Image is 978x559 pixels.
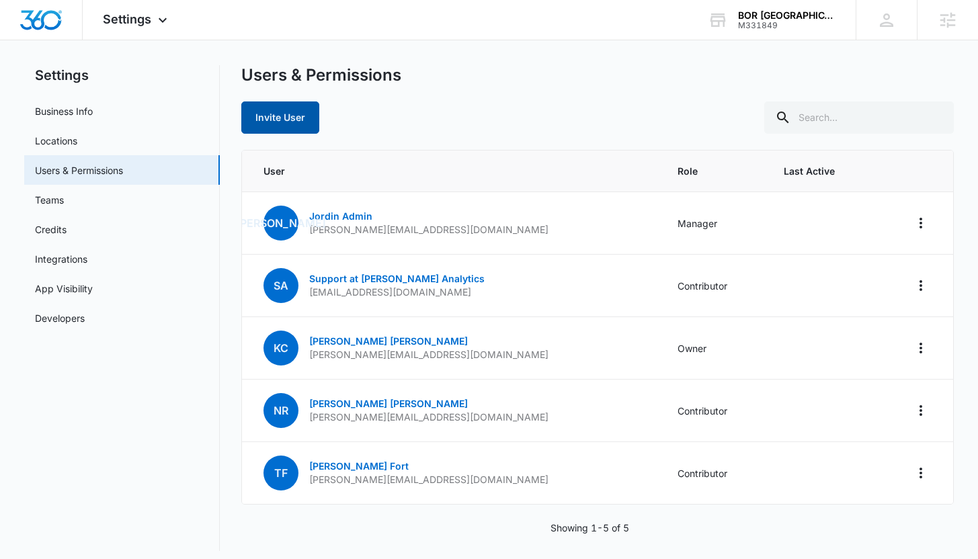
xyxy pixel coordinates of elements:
[309,348,548,361] p: [PERSON_NAME][EMAIL_ADDRESS][DOMAIN_NAME]
[661,192,768,255] td: Manager
[309,398,468,409] a: [PERSON_NAME] [PERSON_NAME]
[263,331,298,365] span: KC
[263,343,298,354] a: KC
[35,163,123,177] a: Users & Permissions
[263,268,298,303] span: Sa
[35,311,85,325] a: Developers
[910,400,932,421] button: Actions
[35,134,77,148] a: Locations
[35,193,64,207] a: Teams
[309,210,372,222] a: Jordin Admin
[241,101,319,134] button: Invite User
[661,380,768,442] td: Contributor
[910,275,932,296] button: Actions
[309,223,548,236] p: [PERSON_NAME][EMAIL_ADDRESS][DOMAIN_NAME]
[910,337,932,359] button: Actions
[263,468,298,479] a: TF
[24,65,220,85] h2: Settings
[263,405,298,417] a: NR
[309,286,485,299] p: [EMAIL_ADDRESS][DOMAIN_NAME]
[263,218,298,229] a: [PERSON_NAME]
[910,212,932,234] button: Actions
[263,456,298,490] span: TF
[738,21,836,30] div: account id
[738,10,836,21] div: account name
[661,442,768,505] td: Contributor
[551,521,629,535] p: Showing 1-5 of 5
[263,393,298,428] span: NR
[35,282,93,296] a: App Visibility
[309,460,409,472] a: [PERSON_NAME] Fort
[263,280,298,292] a: Sa
[661,255,768,317] td: Contributor
[764,101,954,134] input: Search...
[678,164,751,178] span: Role
[35,104,93,118] a: Business Info
[661,317,768,380] td: Owner
[103,12,151,26] span: Settings
[309,473,548,486] p: [PERSON_NAME][EMAIL_ADDRESS][DOMAIN_NAME]
[910,462,932,484] button: Actions
[263,164,645,178] span: User
[35,252,87,266] a: Integrations
[784,164,860,178] span: Last Active
[309,273,485,284] a: Support at [PERSON_NAME] Analytics
[263,206,298,241] span: [PERSON_NAME]
[309,335,468,347] a: [PERSON_NAME] [PERSON_NAME]
[241,112,319,123] a: Invite User
[241,65,401,85] h1: Users & Permissions
[309,411,548,424] p: [PERSON_NAME][EMAIL_ADDRESS][DOMAIN_NAME]
[35,222,67,236] a: Credits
